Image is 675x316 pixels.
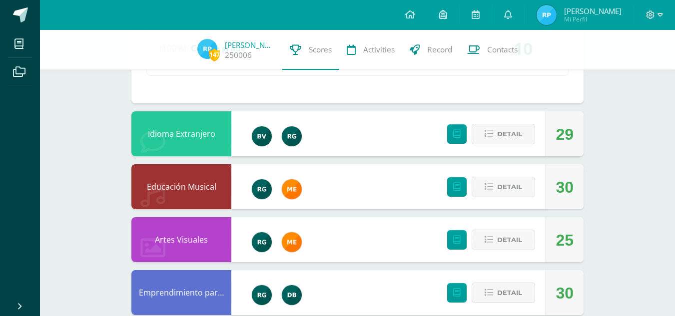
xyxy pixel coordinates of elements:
img: 24ef3269677dd7dd963c57b86ff4a022.png [282,126,302,146]
div: 30 [556,271,574,316]
img: 24ef3269677dd7dd963c57b86ff4a022.png [252,179,272,199]
img: 2ce8b78723d74065a2fbc9da14b79a38.png [282,285,302,305]
a: Record [402,30,460,70]
a: Activities [339,30,402,70]
img: bd5c7d90de01a998aac2bc4ae78bdcd9.png [282,232,302,252]
img: 24ef3269677dd7dd963c57b86ff4a022.png [252,285,272,305]
a: 250006 [225,50,252,60]
div: Idioma Extranjero [131,111,231,156]
img: 8852d793298ce42c45ad4d363d235675.png [197,39,217,59]
a: [PERSON_NAME] [225,40,275,50]
div: 29 [556,112,574,157]
button: Detail [472,177,535,197]
span: Scores [309,44,332,55]
span: Mi Perfil [564,15,622,23]
span: Contacts [487,44,518,55]
button: Detail [472,230,535,250]
button: Detail [472,283,535,303]
span: Detail [497,284,522,302]
img: 24ef3269677dd7dd963c57b86ff4a022.png [252,232,272,252]
div: Artes Visuales [131,217,231,262]
a: Scores [282,30,339,70]
div: 30 [556,165,574,210]
span: Record [427,44,452,55]
span: Detail [497,178,522,196]
button: Detail [472,124,535,144]
span: Detail [497,231,522,249]
div: Educación Musical [131,164,231,209]
span: 147 [209,48,220,61]
span: Detail [497,125,522,143]
div: 25 [556,218,574,263]
span: Activities [363,44,395,55]
div: Emprendimiento para la Productividad [131,270,231,315]
img: 8852d793298ce42c45ad4d363d235675.png [537,5,557,25]
a: Contacts [460,30,525,70]
span: [PERSON_NAME] [564,6,622,16]
img: 07bdc07b5f7a5bb3996481c5c7550e72.png [252,126,272,146]
img: bd5c7d90de01a998aac2bc4ae78bdcd9.png [282,179,302,199]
